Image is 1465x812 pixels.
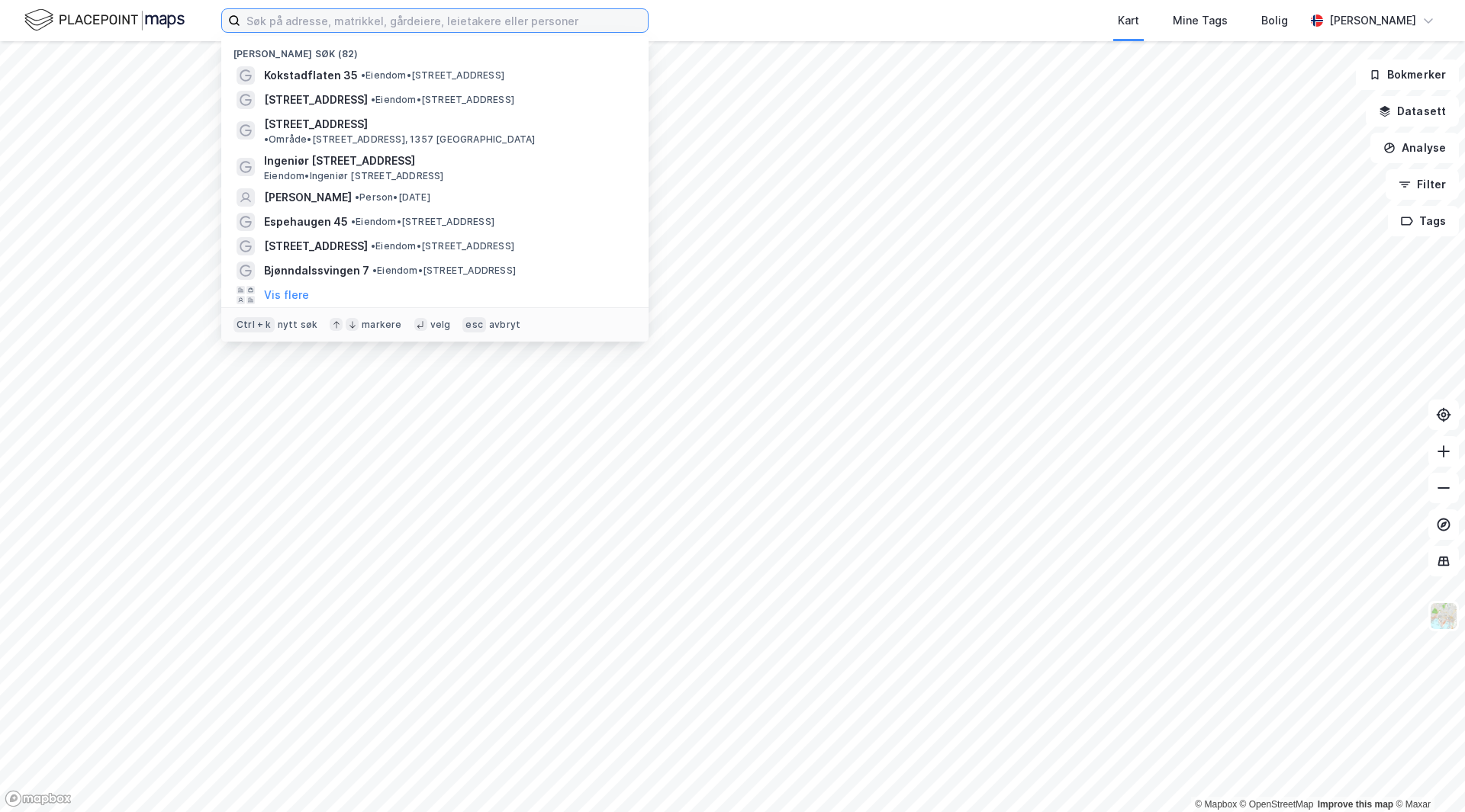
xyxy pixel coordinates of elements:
div: Bolig [1261,11,1288,30]
span: [PERSON_NAME] [264,188,352,207]
span: • [264,133,269,145]
div: Ctrl + k [233,317,275,332]
span: Eiendom • [STREET_ADDRESS] [371,240,514,252]
span: • [371,240,375,252]
a: Mapbox homepage [5,790,72,807]
div: esc [462,317,486,332]
span: Eiendom • [STREET_ADDRESS] [361,69,504,82]
span: • [351,216,356,227]
div: markere [362,319,401,331]
span: Eiendom • Ingeniør [STREET_ADDRESS] [264,170,444,182]
img: logo.f888ab2527a4732fd821a326f86c7f29.svg [24,7,185,34]
button: Filter [1386,169,1459,200]
span: Område • [STREET_ADDRESS], 1357 [GEOGRAPHIC_DATA] [264,133,536,146]
img: Z [1429,602,1458,631]
input: Søk på adresse, matrikkel, gårdeiere, leietakere eller personer [240,9,648,32]
div: [PERSON_NAME] søk (82) [221,36,649,63]
span: • [361,69,365,81]
button: Tags [1388,206,1459,236]
div: avbryt [489,319,520,331]
div: [PERSON_NAME] [1329,11,1416,30]
span: • [371,94,375,105]
span: Eiendom • [STREET_ADDRESS] [372,265,516,277]
button: Analyse [1370,133,1459,163]
span: Ingeniør [STREET_ADDRESS] [264,152,630,170]
span: Eiendom • [STREET_ADDRESS] [351,216,494,228]
div: Mine Tags [1173,11,1228,30]
button: Datasett [1366,96,1459,127]
span: Eiendom • [STREET_ADDRESS] [371,94,514,106]
span: • [372,265,377,276]
span: [STREET_ADDRESS] [264,115,368,133]
span: Person • [DATE] [355,191,430,204]
div: nytt søk [278,319,318,331]
span: Kokstadflaten 35 [264,66,358,85]
span: Espehaugen 45 [264,213,348,231]
span: [STREET_ADDRESS] [264,91,368,109]
a: Improve this map [1318,799,1393,810]
span: [STREET_ADDRESS] [264,237,368,255]
button: Vis flere [264,286,309,304]
div: Kart [1118,11,1139,30]
button: Bokmerker [1356,59,1459,90]
div: velg [430,319,451,331]
span: Bjønndalssvingen 7 [264,262,369,280]
a: Mapbox [1195,799,1237,810]
span: • [355,191,359,203]
iframe: Chat Widget [1389,739,1465,812]
a: OpenStreetMap [1240,799,1314,810]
